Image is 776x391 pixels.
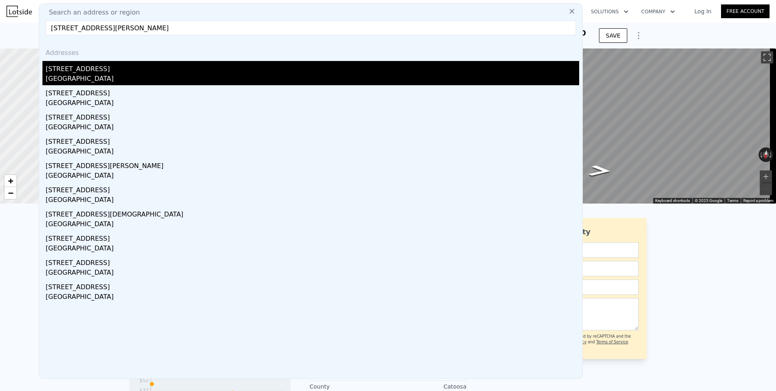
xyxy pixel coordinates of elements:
div: [STREET_ADDRESS] [46,279,579,292]
div: [STREET_ADDRESS] [46,85,579,98]
div: [STREET_ADDRESS] [46,255,579,268]
div: [GEOGRAPHIC_DATA] [46,219,579,231]
div: Addresses [42,42,579,61]
button: Keyboard shortcuts [655,198,690,204]
button: Rotate counterclockwise [759,147,763,162]
input: Enter an address, city, region, neighborhood or zip code [46,21,576,35]
path: Go West, Brown Cir [579,162,621,179]
button: Zoom in [760,170,772,183]
tspan: $52 [139,378,149,383]
span: − [8,188,13,198]
div: [STREET_ADDRESS] [46,61,579,74]
a: Terms (opens in new tab) [727,198,738,203]
img: Lotside [6,6,32,17]
a: Terms of Service [596,340,628,344]
div: [STREET_ADDRESS][PERSON_NAME] [46,158,579,171]
div: [GEOGRAPHIC_DATA] [46,74,579,85]
div: County [310,383,388,391]
div: [GEOGRAPHIC_DATA] [46,244,579,255]
div: [STREET_ADDRESS] [46,134,579,147]
div: [STREET_ADDRESS][DEMOGRAPHIC_DATA] [46,206,579,219]
a: Zoom out [4,187,17,199]
div: [GEOGRAPHIC_DATA] [46,122,579,134]
div: [GEOGRAPHIC_DATA] [46,98,579,109]
div: [GEOGRAPHIC_DATA] [46,171,579,182]
div: [GEOGRAPHIC_DATA] [46,195,579,206]
span: © 2025 Google [695,198,722,203]
div: [GEOGRAPHIC_DATA] [46,147,579,158]
div: [STREET_ADDRESS] [46,109,579,122]
a: Log In [685,7,721,15]
button: Solutions [584,4,635,19]
button: Company [635,4,681,19]
button: SAVE [599,28,627,43]
button: Rotate clockwise [769,147,774,162]
span: Search an address or region [42,8,140,17]
div: [GEOGRAPHIC_DATA] [46,268,579,279]
div: [GEOGRAPHIC_DATA] [46,292,579,303]
div: This site is protected by reCAPTCHA and the Google and apply. [545,334,639,351]
a: Zoom in [4,175,17,187]
a: Report a problem [743,198,774,203]
button: Toggle fullscreen view [761,51,773,63]
button: Zoom out [760,183,772,195]
a: Free Account [721,4,770,18]
div: [STREET_ADDRESS] [46,182,579,195]
span: + [8,176,13,186]
button: Show Options [630,27,647,44]
button: Reset the view [762,147,770,162]
div: Catoosa [388,383,466,391]
div: [STREET_ADDRESS] [46,231,579,244]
